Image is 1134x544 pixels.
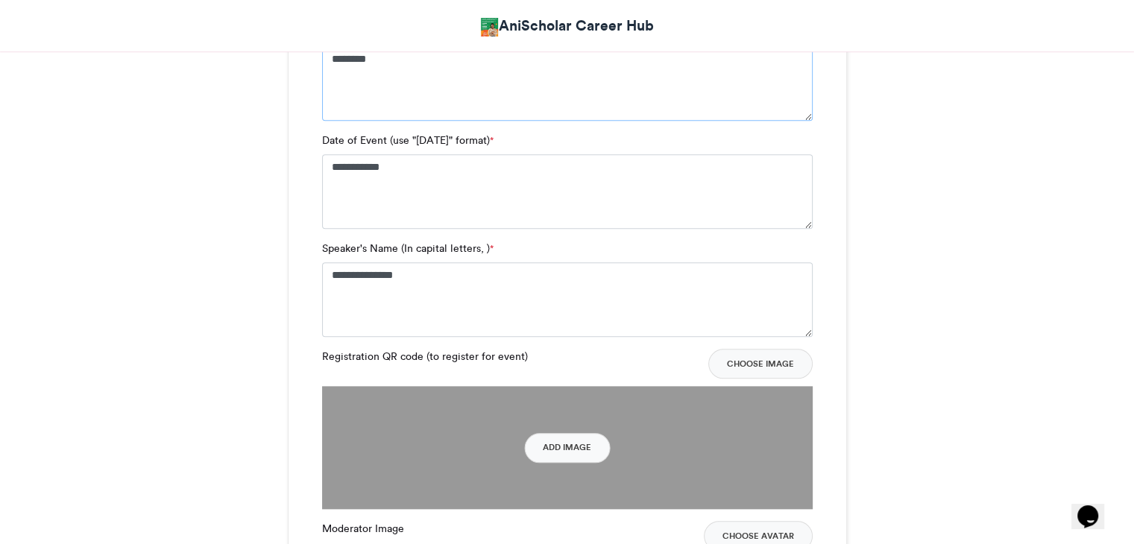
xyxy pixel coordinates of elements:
label: Date of Event (use "[DATE]" format) [322,133,494,148]
label: Registration QR code (to register for event) [322,349,528,364]
label: Speaker's Name (In capital letters, ) [322,241,494,256]
button: Choose Image [708,349,813,379]
label: Moderator Image [322,521,404,537]
a: AniScholar Career Hub [480,15,654,37]
button: Add Image [524,433,610,463]
iframe: chat widget [1071,484,1119,529]
img: AniScholar Career Hub [480,18,499,37]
